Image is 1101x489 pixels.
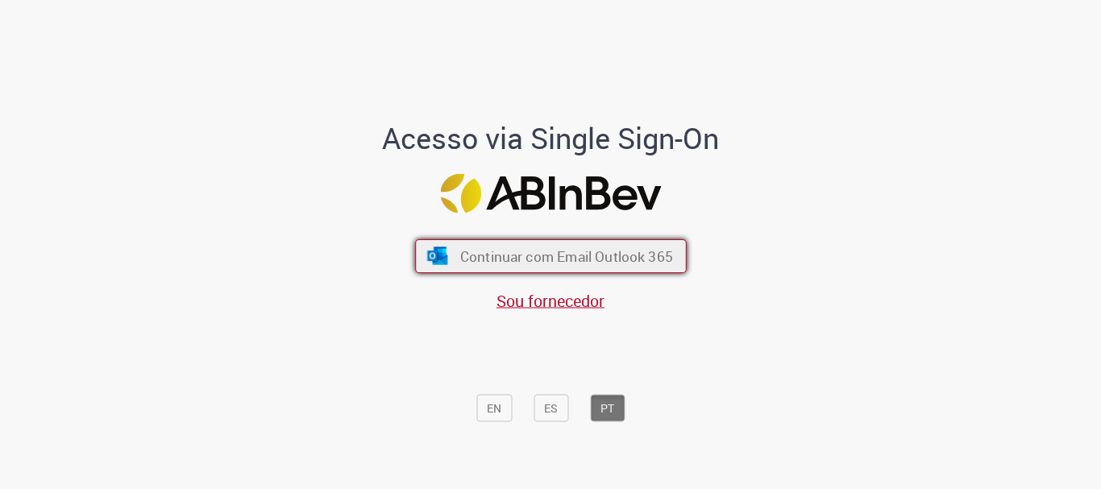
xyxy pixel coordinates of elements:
button: ícone Azure/Microsoft 360 Continuar com Email Outlook 365 [415,239,687,273]
img: ícone Azure/Microsoft 360 [426,247,449,265]
img: Logo ABInBev [440,174,661,213]
h1: Acesso via Single Sign-On [327,122,775,155]
button: PT [590,395,625,422]
button: EN [476,395,512,422]
span: Continuar com Email Outlook 365 [459,247,672,266]
button: ES [534,395,568,422]
a: Sou fornecedor [496,290,605,312]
